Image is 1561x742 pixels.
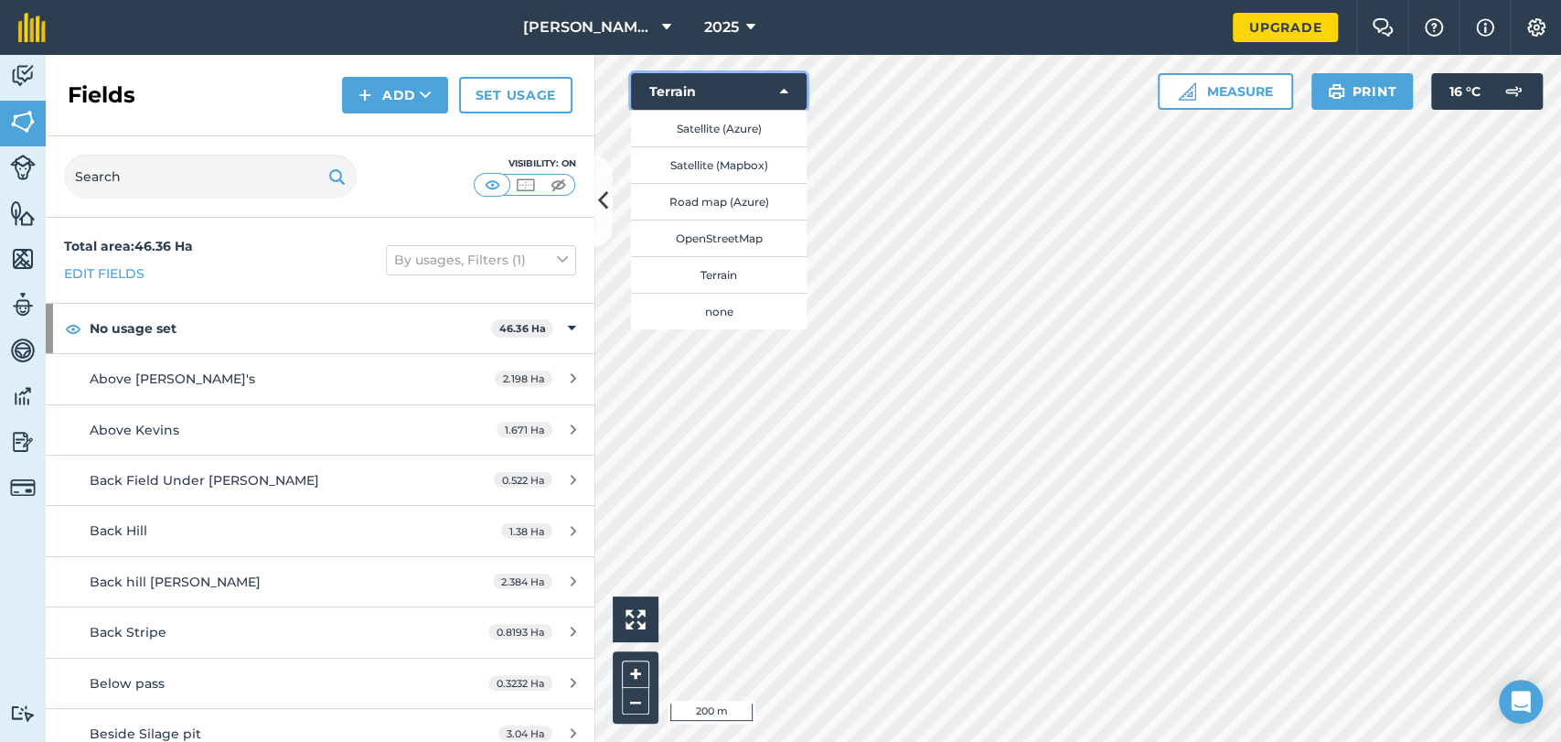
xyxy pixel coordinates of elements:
span: 1.38 Ha [501,523,552,539]
img: svg+xml;base64,PD94bWwgdmVyc2lvbj0iMS4wIiBlbmNvZGluZz0idXRmLTgiPz4KPCEtLSBHZW5lcmF0b3I6IEFkb2JlIE... [10,704,36,722]
a: Set usage [459,77,572,113]
span: Back hill [PERSON_NAME] [90,574,261,590]
strong: 46.36 Ha [499,322,546,335]
button: 16 °C [1431,73,1543,110]
a: Back hill [PERSON_NAME]2.384 Ha [46,557,594,607]
img: svg+xml;base64,PD94bWwgdmVyc2lvbj0iMS4wIiBlbmNvZGluZz0idXRmLTgiPz4KPCEtLSBHZW5lcmF0b3I6IEFkb2JlIE... [10,382,36,410]
a: Back Stripe0.8193 Ha [46,608,594,657]
span: Back Field Under [PERSON_NAME] [90,472,319,489]
button: Measure [1158,73,1293,110]
button: Road map (Azure) [631,183,807,220]
img: svg+xml;base64,PD94bWwgdmVyc2lvbj0iMS4wIiBlbmNvZGluZz0idXRmLTgiPz4KPCEtLSBHZW5lcmF0b3I6IEFkb2JlIE... [10,291,36,318]
button: Satellite (Mapbox) [631,146,807,183]
span: [PERSON_NAME] Farm [523,16,655,38]
img: svg+xml;base64,PD94bWwgdmVyc2lvbj0iMS4wIiBlbmNvZGluZz0idXRmLTgiPz4KPCEtLSBHZW5lcmF0b3I6IEFkb2JlIE... [10,475,36,500]
span: 2025 [704,16,739,38]
button: By usages, Filters (1) [386,245,576,274]
a: Above [PERSON_NAME]'s2.198 Ha [46,354,594,403]
span: 0.3232 Ha [488,675,552,691]
img: svg+xml;base64,PHN2ZyB4bWxucz0iaHR0cDovL3d3dy53My5vcmcvMjAwMC9zdmciIHdpZHRoPSI1MCIgaGVpZ2h0PSI0MC... [481,176,504,194]
a: Upgrade [1233,13,1338,42]
img: Two speech bubbles overlapping with the left bubble in the forefront [1372,18,1394,37]
button: Terrain [631,256,807,293]
input: Search [64,155,357,199]
a: Below pass0.3232 Ha [46,659,594,708]
img: svg+xml;base64,PHN2ZyB4bWxucz0iaHR0cDovL3d3dy53My5vcmcvMjAwMC9zdmciIHdpZHRoPSIxNyIgaGVpZ2h0PSIxNy... [1476,16,1494,38]
img: svg+xml;base64,PHN2ZyB4bWxucz0iaHR0cDovL3d3dy53My5vcmcvMjAwMC9zdmciIHdpZHRoPSIxOSIgaGVpZ2h0PSIyNC... [1328,81,1345,102]
img: A cog icon [1525,18,1547,37]
button: OpenStreetMap [631,220,807,256]
strong: Total area : 46.36 Ha [64,238,193,254]
strong: No usage set [90,304,491,353]
button: none [631,293,807,329]
a: Back Hill1.38 Ha [46,506,594,555]
span: 0.8193 Ha [488,624,552,640]
span: Above Kevins [90,422,179,438]
span: 3.04 Ha [498,726,552,741]
span: Back Hill [90,522,147,539]
img: svg+xml;base64,PHN2ZyB4bWxucz0iaHR0cDovL3d3dy53My5vcmcvMjAwMC9zdmciIHdpZHRoPSI1MCIgaGVpZ2h0PSI0MC... [547,176,570,194]
button: Print [1311,73,1414,110]
a: Back Field Under [PERSON_NAME]0.522 Ha [46,456,594,505]
img: svg+xml;base64,PHN2ZyB4bWxucz0iaHR0cDovL3d3dy53My5vcmcvMjAwMC9zdmciIHdpZHRoPSIxNCIgaGVpZ2h0PSIyNC... [358,84,371,106]
button: + [622,661,649,688]
span: Below pass [90,675,165,692]
button: – [622,688,649,715]
div: Visibility: On [474,156,576,171]
a: Edit fields [64,263,144,284]
h2: Fields [68,81,135,110]
button: Add [342,77,448,113]
div: No usage set46.36 Ha [46,304,594,353]
button: Satellite (Azure) [631,110,807,146]
img: Ruler icon [1178,82,1196,101]
img: svg+xml;base64,PHN2ZyB4bWxucz0iaHR0cDovL3d3dy53My5vcmcvMjAwMC9zdmciIHdpZHRoPSI1NiIgaGVpZ2h0PSI2MC... [10,108,36,135]
div: Open Intercom Messenger [1499,680,1543,724]
span: Above [PERSON_NAME]'s [90,371,255,387]
span: 2.198 Ha [495,371,552,386]
span: 16 ° C [1449,73,1481,110]
img: svg+xml;base64,PHN2ZyB4bWxucz0iaHR0cDovL3d3dy53My5vcmcvMjAwMC9zdmciIHdpZHRoPSIxOSIgaGVpZ2h0PSIyNC... [328,166,346,188]
img: Four arrows, one pointing top left, one top right, one bottom right and the last bottom left [625,609,646,629]
span: Beside Silage pit [90,726,201,742]
img: svg+xml;base64,PD94bWwgdmVyc2lvbj0iMS4wIiBlbmNvZGluZz0idXRmLTgiPz4KPCEtLSBHZW5lcmF0b3I6IEFkb2JlIE... [1495,73,1532,110]
button: Terrain [631,73,807,110]
img: svg+xml;base64,PD94bWwgdmVyc2lvbj0iMS4wIiBlbmNvZGluZz0idXRmLTgiPz4KPCEtLSBHZW5lcmF0b3I6IEFkb2JlIE... [10,62,36,90]
img: fieldmargin Logo [18,13,46,42]
img: svg+xml;base64,PD94bWwgdmVyc2lvbj0iMS4wIiBlbmNvZGluZz0idXRmLTgiPz4KPCEtLSBHZW5lcmF0b3I6IEFkb2JlIE... [10,155,36,180]
img: svg+xml;base64,PD94bWwgdmVyc2lvbj0iMS4wIiBlbmNvZGluZz0idXRmLTgiPz4KPCEtLSBHZW5lcmF0b3I6IEFkb2JlIE... [10,337,36,364]
img: svg+xml;base64,PHN2ZyB4bWxucz0iaHR0cDovL3d3dy53My5vcmcvMjAwMC9zdmciIHdpZHRoPSI1NiIgaGVpZ2h0PSI2MC... [10,199,36,227]
a: Above Kevins1.671 Ha [46,405,594,455]
span: Back Stripe [90,624,166,640]
img: A question mark icon [1423,18,1445,37]
img: svg+xml;base64,PD94bWwgdmVyc2lvbj0iMS4wIiBlbmNvZGluZz0idXRmLTgiPz4KPCEtLSBHZW5lcmF0b3I6IEFkb2JlIE... [10,428,36,456]
img: svg+xml;base64,PHN2ZyB4bWxucz0iaHR0cDovL3d3dy53My5vcmcvMjAwMC9zdmciIHdpZHRoPSIxOCIgaGVpZ2h0PSIyNC... [65,317,81,339]
img: svg+xml;base64,PHN2ZyB4bWxucz0iaHR0cDovL3d3dy53My5vcmcvMjAwMC9zdmciIHdpZHRoPSI1MCIgaGVpZ2h0PSI0MC... [514,176,537,194]
span: 2.384 Ha [493,574,552,589]
img: svg+xml;base64,PHN2ZyB4bWxucz0iaHR0cDovL3d3dy53My5vcmcvMjAwMC9zdmciIHdpZHRoPSI1NiIgaGVpZ2h0PSI2MC... [10,245,36,273]
span: 0.522 Ha [494,472,552,488]
span: 1.671 Ha [497,422,552,437]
